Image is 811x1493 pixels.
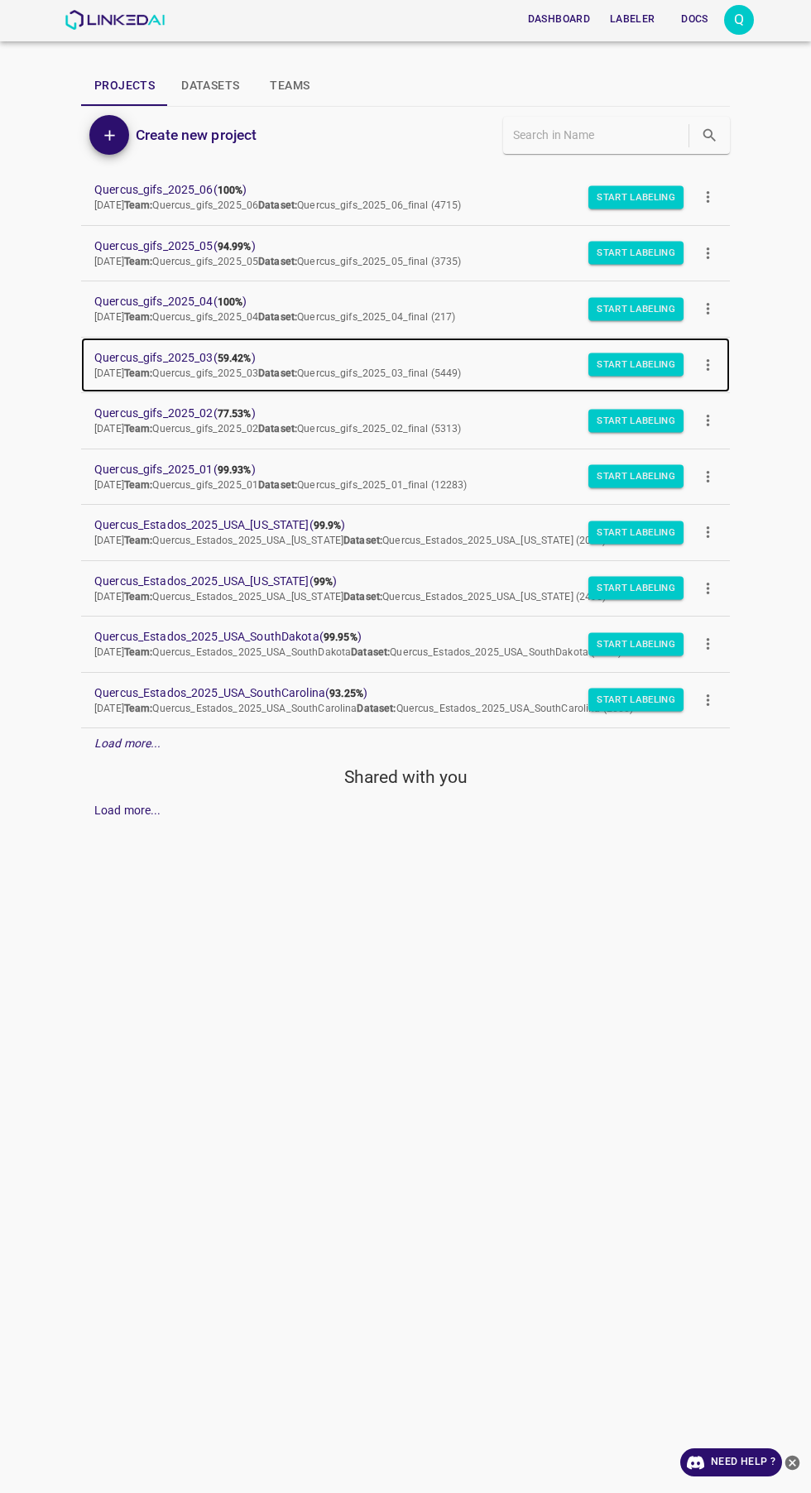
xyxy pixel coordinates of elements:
[124,367,153,379] b: Team:
[588,409,684,432] button: Start Labeling
[81,795,730,826] div: Load more...
[94,181,690,199] span: Quercus_gifs_2025_06 ( )
[124,256,153,267] b: Team:
[94,802,161,819] div: Load more...
[94,423,461,434] span: [DATE] Quercus_gifs_2025_02 Quercus_gifs_2025_02_final (5313)
[81,766,730,789] h5: Shared with you
[258,479,297,491] b: Dataset:
[324,631,358,643] b: 99.95%
[588,297,684,320] button: Start Labeling
[129,123,257,146] a: Create new project
[94,479,468,491] span: [DATE] Quercus_gifs_2025_01 Quercus_gifs_2025_01_final (12283)
[218,241,252,252] b: 94.99%
[124,199,153,211] b: Team:
[81,449,730,505] a: Quercus_gifs_2025_01(99.93%)[DATE]Team:Quercus_gifs_2025_01Dataset:Quercus_gifs_2025_01_final (12...
[343,535,382,546] b: Dataset:
[258,311,297,323] b: Dataset:
[314,520,342,531] b: 99.9%
[94,684,690,702] span: Quercus_Estados_2025_USA_SouthCarolina ( )
[81,728,730,759] div: Load more...
[94,293,690,310] span: Quercus_gifs_2025_04 ( )
[81,561,730,617] a: Quercus_Estados_2025_USA_[US_STATE](99%)[DATE]Team:Quercus_Estados_2025_USA_[US_STATE]Dataset:Que...
[136,123,257,146] h6: Create new project
[94,311,455,323] span: [DATE] Quercus_gifs_2025_04 Quercus_gifs_2025_04_final (217)
[94,573,690,590] span: Quercus_Estados_2025_USA_[US_STATE] ( )
[124,535,153,546] b: Team:
[693,118,727,152] button: search
[668,6,721,33] button: Docs
[252,66,327,106] button: Teams
[357,703,396,714] b: Dataset:
[94,516,690,534] span: Quercus_Estados_2025_USA_[US_STATE] ( )
[124,479,153,491] b: Team:
[124,423,153,434] b: Team:
[689,458,727,495] button: more
[588,242,684,265] button: Start Labeling
[588,353,684,377] button: Start Labeling
[124,591,153,602] b: Team:
[689,179,727,216] button: more
[89,115,129,155] a: Add
[81,66,168,106] button: Projects
[689,569,727,607] button: more
[689,626,727,663] button: more
[343,591,382,602] b: Dataset:
[258,367,297,379] b: Dataset:
[600,2,665,36] a: Labeler
[81,281,730,337] a: Quercus_gifs_2025_04(100%)[DATE]Team:Quercus_gifs_2025_04Dataset:Quercus_gifs_2025_04_final (217)
[124,646,153,658] b: Team:
[518,2,600,36] a: Dashboard
[258,199,297,211] b: Dataset:
[689,681,727,718] button: more
[81,673,730,728] a: Quercus_Estados_2025_USA_SouthCarolina(93.25%)[DATE]Team:Quercus_Estados_2025_USA_SouthCarolinaDa...
[94,238,690,255] span: Quercus_gifs_2025_05 ( )
[329,688,363,699] b: 93.25%
[689,234,727,271] button: more
[782,1448,803,1476] button: close-help
[521,6,597,33] button: Dashboard
[94,199,461,211] span: [DATE] Quercus_gifs_2025_06 Quercus_gifs_2025_06_final (4715)
[94,405,690,422] span: Quercus_gifs_2025_02 ( )
[94,737,161,750] em: Load more...
[94,256,461,267] span: [DATE] Quercus_gifs_2025_05 Quercus_gifs_2025_05_final (3735)
[81,226,730,281] a: Quercus_gifs_2025_05(94.99%)[DATE]Team:Quercus_gifs_2025_05Dataset:Quercus_gifs_2025_05_final (3735)
[94,461,690,478] span: Quercus_gifs_2025_01 ( )
[81,617,730,672] a: Quercus_Estados_2025_USA_SouthDakota(99.95%)[DATE]Team:Quercus_Estados_2025_USA_SouthDakotaDatase...
[65,10,165,30] img: LinkedAI
[218,464,252,476] b: 99.93%
[81,170,730,225] a: Quercus_gifs_2025_06(100%)[DATE]Team:Quercus_gifs_2025_06Dataset:Quercus_gifs_2025_06_final (4715)
[94,646,621,658] span: [DATE] Quercus_Estados_2025_USA_SouthDakota Quercus_Estados_2025_USA_SouthDakota (2000)
[168,66,252,106] button: Datasets
[588,632,684,655] button: Start Labeling
[94,535,607,546] span: [DATE] Quercus_Estados_2025_USA_[US_STATE] Quercus_Estados_2025_USA_[US_STATE] (2000)
[94,349,690,367] span: Quercus_gifs_2025_03 ( )
[258,256,297,267] b: Dataset:
[724,5,754,35] div: Q
[724,5,754,35] button: Open settings
[81,505,730,560] a: Quercus_Estados_2025_USA_[US_STATE](99.9%)[DATE]Team:Quercus_Estados_2025_USA_[US_STATE]Dataset:Q...
[588,185,684,209] button: Start Labeling
[258,423,297,434] b: Dataset:
[81,338,730,393] a: Quercus_gifs_2025_03(59.42%)[DATE]Team:Quercus_gifs_2025_03Dataset:Quercus_gifs_2025_03_final (5449)
[689,290,727,328] button: more
[689,346,727,383] button: more
[218,353,252,364] b: 59.42%
[588,689,684,712] button: Start Labeling
[94,703,633,714] span: [DATE] Quercus_Estados_2025_USA_SouthCarolina Quercus_Estados_2025_USA_SouthCarolina (2000)
[218,296,243,308] b: 100%
[513,123,685,147] input: Search in Name
[81,393,730,449] a: Quercus_gifs_2025_02(77.53%)[DATE]Team:Quercus_gifs_2025_02Dataset:Quercus_gifs_2025_02_final (5313)
[124,703,153,714] b: Team:
[588,521,684,544] button: Start Labeling
[314,576,333,588] b: 99%
[94,628,690,646] span: Quercus_Estados_2025_USA_SouthDakota ( )
[588,465,684,488] button: Start Labeling
[351,646,390,658] b: Dataset:
[94,367,461,379] span: [DATE] Quercus_gifs_2025_03 Quercus_gifs_2025_03_final (5449)
[603,6,661,33] button: Labeler
[680,1448,782,1476] a: Need Help ?
[218,185,243,196] b: 100%
[588,577,684,600] button: Start Labeling
[689,514,727,551] button: more
[689,402,727,439] button: more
